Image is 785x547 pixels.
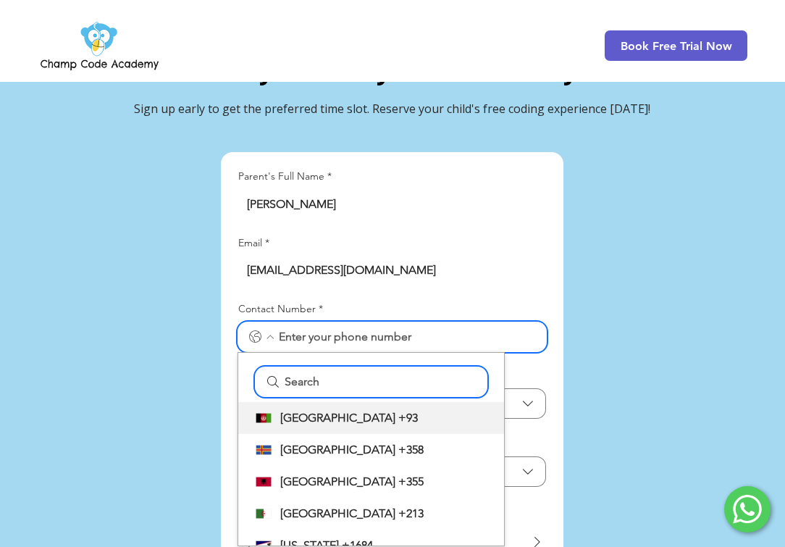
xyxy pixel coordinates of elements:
[398,506,424,520] span: +213
[282,367,478,396] input: Search
[247,328,276,346] button: Contact Number. Phone. Select a country code
[276,322,537,351] input: Contact Number. Phone
[134,101,650,117] span: Sign up early to get the preferred time slot. Reserve your child's free coding experience [DATE]!
[238,256,537,285] input: Email
[238,170,332,184] label: Parent's Full Name
[238,302,323,317] label: Contact Number
[280,441,395,459] span: Aland Islands
[621,39,732,53] span: Book Free Trial Now
[238,236,269,251] label: Email
[398,475,424,488] span: +355
[398,411,418,425] span: +93
[238,190,537,219] input: Parent's Full Name
[605,30,747,61] a: Book Free Trial Now
[280,409,395,427] span: Afghanistan
[38,17,161,74] img: Champ Code Academy Logo PNG.png
[280,473,395,490] span: Albania
[280,505,395,522] span: Algeria
[398,443,424,456] span: +358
